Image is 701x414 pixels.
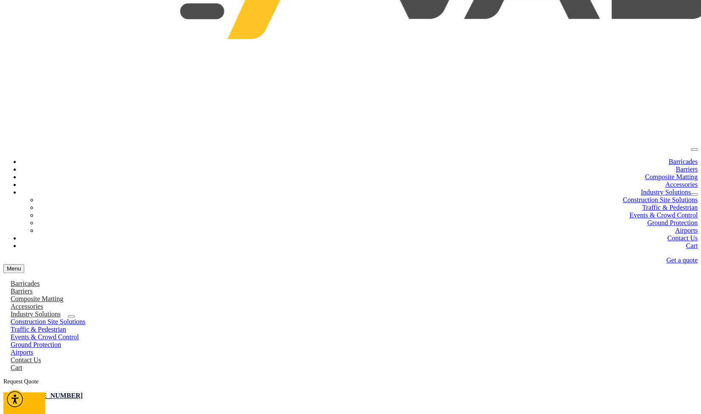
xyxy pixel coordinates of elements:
[3,364,30,371] a: Cart
[3,341,68,348] a: Ground Protection
[669,158,698,165] a: Barricades
[3,310,68,318] a: Industry Solutions
[642,204,698,211] a: Traffic & Pedestrian
[3,326,74,333] a: Traffic & Pedestrian
[3,264,24,273] button: menu toggle
[68,315,75,318] button: dropdown toggle
[666,256,698,264] a: Get a quote
[686,242,698,249] a: Cart
[7,265,21,272] span: Menu
[3,280,47,287] a: Barricades
[647,219,698,226] a: Ground Protection
[641,189,691,196] a: Industry Solutions
[20,392,83,399] a: [PHONE_NUMBER]
[665,181,698,188] a: Accessories
[645,173,698,180] a: Composite Matting
[675,166,698,173] a: Barriers
[3,303,50,310] a: Accessories
[623,196,698,203] a: Construction Site Solutions
[3,378,698,385] div: Request Quote
[3,295,71,302] a: Composite Matting
[3,333,86,341] a: Events & Crowd Control
[6,390,24,408] div: Accessibility Menu
[3,287,40,295] a: Barriers
[3,356,48,363] a: Contact Us
[667,234,698,242] a: Contact Us
[3,318,93,325] a: Construction Site Solutions
[675,227,698,234] a: Airports
[691,193,698,196] button: dropdown toggle
[630,211,698,219] a: Events & Crowd Control
[691,148,698,151] button: menu toggle
[3,349,40,356] a: Airports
